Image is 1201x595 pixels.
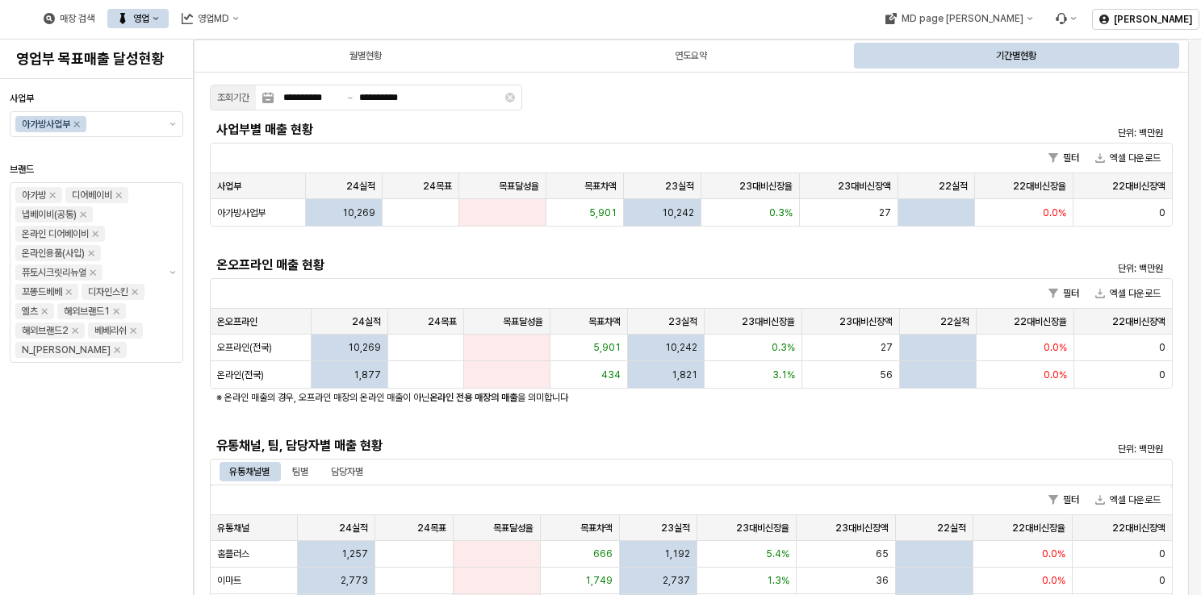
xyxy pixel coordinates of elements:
[217,522,249,535] span: 유통채널
[1112,315,1165,328] span: 22대비신장액
[593,547,613,560] span: 666
[996,46,1036,65] div: 기간별현황
[229,462,270,481] div: 유통채널별
[90,269,96,276] div: Remove 퓨토시크릿리뉴얼
[205,43,527,69] div: 월별현황
[113,308,119,314] div: Remove 해외브랜드1
[1042,547,1065,560] span: 0.0%
[217,180,241,193] span: 사업부
[339,522,368,535] span: 24실적
[292,462,308,481] div: 팀별
[132,289,138,295] div: Remove 디자인스킨
[589,206,617,219] span: 5,901
[331,462,363,481] div: 담당자별
[60,13,94,24] div: 매장 검색
[114,347,120,353] div: Remove N_이야이야오
[49,192,56,198] div: Remove 아가방
[876,547,889,560] span: 65
[41,308,48,314] div: Remove 엘츠
[601,368,621,381] span: 434
[493,522,534,535] span: 목표달성율
[942,261,1163,276] p: 단위: 백만원
[876,574,889,587] span: 36
[767,574,789,587] span: 1.3%
[838,180,891,193] span: 23대비신장액
[1042,490,1086,510] button: 필터
[217,89,249,106] div: 조회기간
[839,315,893,328] span: 23대비신장액
[321,462,373,481] div: 담당자별
[130,327,136,334] div: Remove 베베리쉬
[349,46,382,65] div: 월별현황
[505,93,515,102] button: Clear
[675,46,707,65] div: 연도요약
[1159,341,1165,354] span: 0
[580,522,613,535] span: 목표차액
[34,9,104,28] div: 매장 검색
[769,206,793,219] span: 0.3%
[1044,368,1067,381] span: 0.0%
[1014,315,1067,328] span: 22대비신장율
[881,341,893,354] span: 27
[22,342,111,358] div: N_[PERSON_NAME]
[593,341,621,354] span: 5,901
[194,40,1201,595] main: App Frame
[880,368,893,381] span: 56
[92,231,98,237] div: Remove 온라인 디어베이비
[72,187,112,203] div: 디어베이비
[22,116,70,132] div: 아가방사업부
[584,180,617,193] span: 목표차액
[942,126,1163,140] p: 단위: 백만원
[429,392,517,403] strong: 온라인 전용 매장의 매출
[65,289,72,295] div: Remove 꼬똥드베베
[661,522,690,535] span: 23실적
[216,257,926,273] h5: 온오프라인 매출 현황
[217,341,272,354] span: 오프라인(전국)
[1042,284,1086,303] button: 필터
[663,574,690,587] span: 2,737
[942,442,1163,456] p: 단위: 백만원
[217,574,241,587] span: 이마트
[530,43,852,69] div: 연도요약
[588,315,621,328] span: 목표차액
[1159,206,1165,219] span: 0
[662,206,694,219] span: 10,242
[22,264,86,281] div: 퓨토시크릿리뉴얼
[428,315,457,328] span: 24목표
[668,315,697,328] span: 23실적
[835,522,889,535] span: 23대비신장액
[672,368,697,381] span: 1,821
[282,462,318,481] div: 팀별
[1045,9,1086,28] div: Menu item 6
[499,180,539,193] span: 목표달성율
[107,9,169,28] div: 영업
[88,250,94,256] div: Remove 온라인용품(사입)
[10,164,34,175] span: 브랜드
[16,51,177,67] h4: 영업부 목표매출 달성현황
[352,315,381,328] span: 24실적
[937,522,966,535] span: 22실적
[341,547,368,560] span: 1,257
[94,322,127,339] div: 베베리쉬
[939,180,968,193] span: 22실적
[115,192,122,198] div: Remove 디어베이비
[940,315,969,328] span: 22실적
[216,390,1006,405] p: ※ 온라인 매출의 경우, 오프라인 매장의 온라인 매출이 아닌 을 의미합니다
[72,327,78,334] div: Remove 해외브랜드2
[73,121,80,127] div: Remove 아가방사업부
[665,341,697,354] span: 10,242
[1042,574,1065,587] span: 0.0%
[22,206,77,223] div: 냅베이비(공통)
[198,13,229,24] div: 영업MD
[856,43,1178,69] div: 기간별현황
[1042,148,1086,168] button: 필터
[216,122,926,138] h5: 사업부별 매출 현황
[1112,180,1165,193] span: 22대비신장액
[1089,490,1167,510] button: 엑셀 다운로드
[133,13,149,24] div: 영업
[10,93,34,104] span: 사업부
[346,180,375,193] span: 24실적
[875,9,1042,28] div: MD page 이동
[22,303,38,319] div: 엘츠
[1159,368,1165,381] span: 0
